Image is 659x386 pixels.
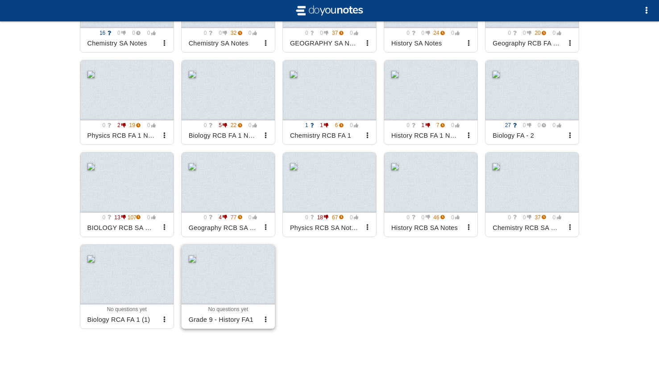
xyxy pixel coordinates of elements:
[431,30,445,36] span: 24
[431,122,445,128] span: 7
[447,122,460,128] span: 0
[548,30,561,36] span: 0
[84,36,159,50] div: Chemistry SA Notes
[128,30,141,36] span: 0
[286,36,362,50] div: GEOGRAPHY SA NOTES
[199,30,212,36] span: 0
[229,122,242,128] span: 22
[345,30,359,36] span: 0
[503,214,517,221] span: 0
[84,128,159,143] div: Physics RCB FA 1 Notes
[98,30,111,36] span: 16
[548,214,561,221] span: 0
[518,214,531,221] span: 0
[244,122,257,128] span: 0
[98,122,111,128] span: 0
[402,30,415,36] span: 0
[128,122,141,128] span: 19
[417,30,430,36] span: 0
[417,214,430,221] span: 0
[388,221,463,235] div: History RCB SA Notes
[229,30,242,36] span: 32
[185,36,261,50] div: Chemistry SA Notes
[384,152,478,237] a: 0 0 46 0 History RCB SA Notes
[388,36,463,50] div: History SA Notes
[214,214,228,221] span: 4
[402,122,415,128] span: 0
[80,244,174,329] a: No questions yetBiology RCA FA 1 (1)
[417,122,430,128] span: 1
[503,122,517,128] span: 27
[185,221,261,235] div: Geography RCB SA Notes
[214,30,228,36] span: 0
[638,2,655,20] button: Options
[330,122,344,128] span: 6
[518,30,531,36] span: 0
[208,306,248,312] span: No questions yet
[345,214,359,221] span: 0
[447,30,460,36] span: 0
[294,4,365,18] img: svg+xml;base64,CiAgICAgIDxzdmcgdmlld0JveD0iLTIgLTIgMjAgNCIgeG1sbnM9Imh0dHA6Ly93d3cudzMub3JnLzIwMD...
[485,60,579,145] a: 27 0 0 0 Biology FA - 2
[181,60,275,145] a: 0 5 22 0 Biology RCB FA 1 Notes
[330,214,344,221] span: 67
[489,128,564,143] div: Biology FA - 2
[244,214,257,221] span: 0
[199,214,212,221] span: 0
[548,122,561,128] span: 0
[300,30,314,36] span: 0
[229,214,242,221] span: 77
[447,214,460,221] span: 0
[128,214,141,221] span: 107
[345,122,359,128] span: 0
[533,214,547,221] span: 37
[112,214,126,221] span: 13
[142,122,156,128] span: 0
[80,152,174,237] a: 0 13 107 0 BIOLOGY RCB SA Notes (1)
[300,214,314,221] span: 0
[503,30,517,36] span: 0
[518,122,531,128] span: 0
[244,30,257,36] span: 0
[142,30,156,36] span: 0
[185,128,261,143] div: Biology RCB FA 1 Notes
[315,214,329,221] span: 18
[489,221,564,235] div: Chemistry RCB SA Notes
[107,306,146,312] span: No questions yet
[282,152,377,237] a: 0 18 67 0 Physics RCB SA Notes
[98,214,111,221] span: 0
[214,122,228,128] span: 5
[199,122,212,128] span: 0
[84,221,159,235] div: BIOLOGY RCB SA Notes (1)
[185,312,261,327] div: Grade 9 - History FA1
[485,152,579,237] a: 0 0 37 0 Chemistry RCB SA Notes
[489,36,564,50] div: Geography RCB FA 1 Notes
[330,30,344,36] span: 37
[315,122,329,128] span: 1
[431,214,445,221] span: 46
[402,214,415,221] span: 0
[300,122,314,128] span: 1
[181,244,275,329] a: No questions yetGrade 9 - History FA1
[533,122,547,128] span: 0
[315,30,329,36] span: 0
[84,312,159,327] div: Biology RCA FA 1 (1)
[286,128,362,143] div: Chemistry RCB FA 1
[384,60,478,145] a: 0 1 7 0 History RCB FA 1 Notes
[388,128,463,143] div: History RCB FA 1 Notes
[142,214,156,221] span: 0
[80,60,174,145] a: 0 2 19 0 Physics RCB FA 1 Notes
[286,221,362,235] div: Physics RCB SA Notes
[533,30,547,36] span: 20
[282,60,377,145] a: 1 1 6 0 Chemistry RCB FA 1
[112,30,126,36] span: 0
[112,122,126,128] span: 2
[181,152,275,237] a: 0 4 77 0 Geography RCB SA Notes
